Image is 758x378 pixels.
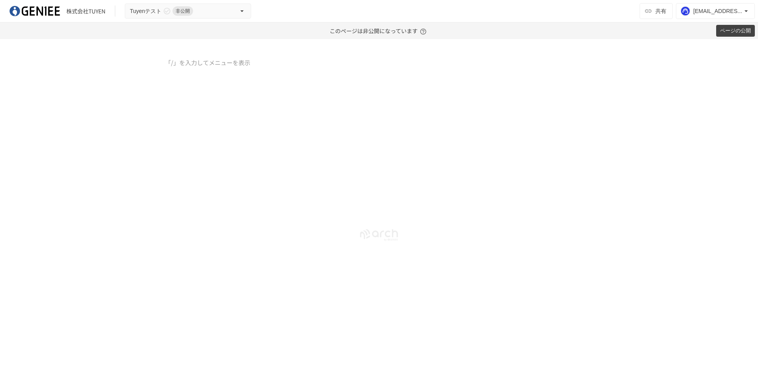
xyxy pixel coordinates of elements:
[716,25,755,37] button: ページの公開
[693,6,742,16] div: [EMAIL_ADDRESS][DOMAIN_NAME]
[173,7,193,15] span: 非公開
[130,6,161,16] span: Tuyenテスト
[9,5,60,17] img: mDIuM0aA4TOBKl0oB3pspz7XUBGXdoniCzRRINgIxkl
[66,7,105,15] div: 株式会社TUYEN
[655,7,666,15] span: 共有
[125,4,251,19] button: Tuyenテスト非公開
[676,3,755,19] button: [EMAIL_ADDRESS][DOMAIN_NAME]
[330,22,429,39] p: このページは非公開になっています
[640,3,673,19] button: 共有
